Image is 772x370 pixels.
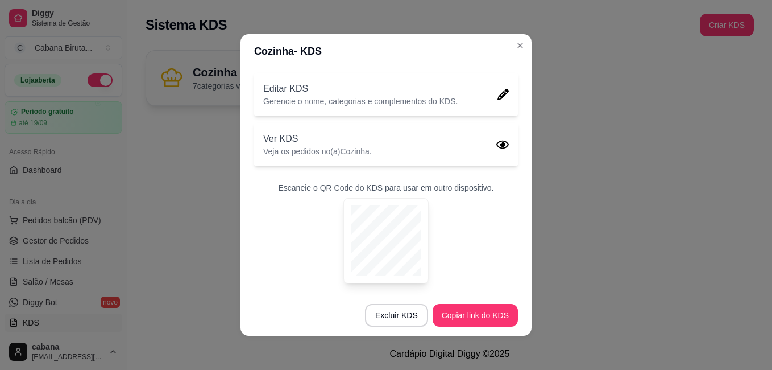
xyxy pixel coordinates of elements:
[279,182,494,194] p: Escaneie o QR Code do KDS para usar em outro dispositivo.
[263,146,372,157] p: Veja os pedidos no(a) Cozinha .
[240,34,532,68] header: Cozinha - KDS
[263,82,458,96] p: Editar KDS
[263,132,372,146] p: Ver KDS
[263,96,458,107] p: Gerencie o nome, categorias e complementos do KDS.
[511,36,529,55] button: Close
[365,304,428,327] button: Excluir KDS
[433,304,518,327] button: Copiar link do KDS
[254,123,518,166] a: Ver KDSVeja os pedidos no(a)Cozinha.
